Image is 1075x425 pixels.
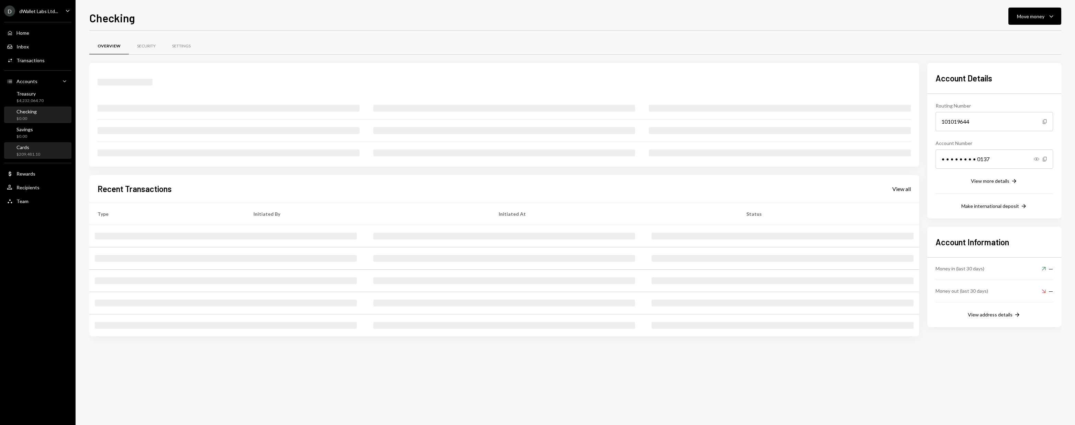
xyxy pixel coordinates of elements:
h2: Account Details [936,72,1053,84]
a: Savings$0.00 [4,124,71,141]
div: Account Number [936,139,1053,147]
div: Overview [98,43,121,49]
div: $0.00 [16,134,33,139]
a: View all [892,185,911,192]
a: Cards$209,481.10 [4,142,71,159]
div: View all [892,186,911,192]
th: Initiated By [245,203,491,225]
a: Home [4,26,71,39]
div: 101019644 [936,112,1053,131]
div: View address details [968,312,1012,317]
th: Status [738,203,919,225]
a: Accounts [4,75,71,87]
div: Inbox [16,44,29,49]
div: View more details [971,178,1009,184]
h1: Checking [89,11,135,25]
button: Move money [1008,8,1061,25]
div: Team [16,198,29,204]
div: Move money [1017,13,1044,20]
div: dWallet Labs Ltd... [19,8,58,14]
div: D [4,5,15,16]
div: Checking [16,109,37,114]
div: Recipients [16,184,39,190]
button: Make international deposit [961,203,1027,210]
div: $0.00 [16,116,37,122]
div: Routing Number [936,102,1053,109]
div: $4,232,064.70 [16,98,44,104]
a: Rewards [4,167,71,180]
button: View more details [971,178,1018,185]
button: View address details [968,311,1021,319]
a: Checking$0.00 [4,107,71,123]
div: • • • • • • • • 0137 [936,149,1053,169]
a: Settings [164,37,199,55]
th: Initiated At [490,203,738,225]
div: Home [16,30,29,36]
div: Make international deposit [961,203,1019,209]
div: Money in (last 30 days) [936,265,984,272]
div: Money out (last 30 days) [936,287,988,294]
a: Security [129,37,164,55]
div: — [1042,265,1053,273]
div: Cards [16,144,40,150]
div: Savings [16,126,33,132]
div: Rewards [16,171,35,177]
div: Settings [172,43,191,49]
div: $209,481.10 [16,152,40,157]
a: Overview [89,37,129,55]
a: Inbox [4,40,71,53]
a: Team [4,195,71,207]
div: — [1042,287,1053,295]
a: Treasury$4,232,064.70 [4,89,71,105]
h2: Account Information [936,236,1053,248]
h2: Recent Transactions [98,183,172,194]
div: Treasury [16,91,44,97]
a: Recipients [4,181,71,193]
div: Accounts [16,78,37,84]
div: Security [137,43,156,49]
div: Transactions [16,57,45,63]
a: Transactions [4,54,71,66]
th: Type [89,203,245,225]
